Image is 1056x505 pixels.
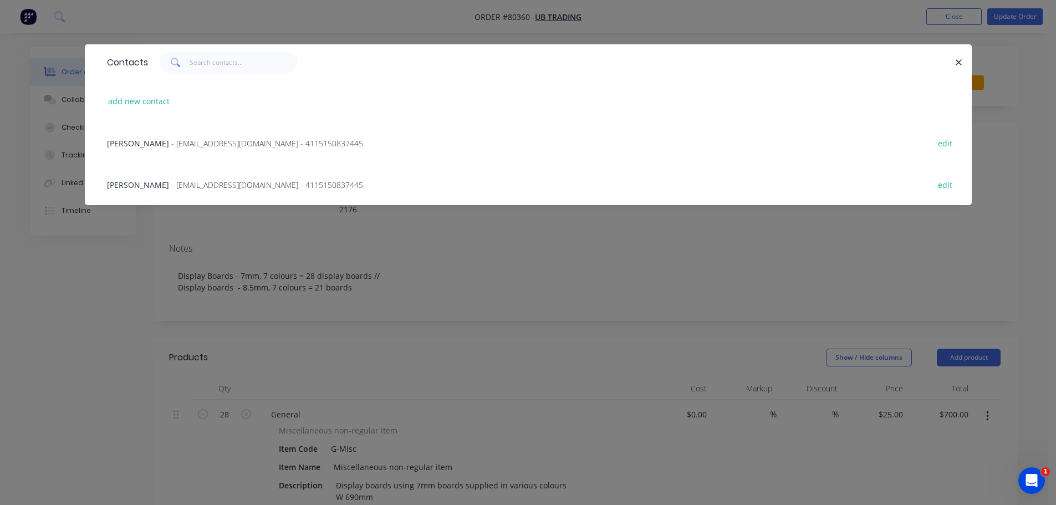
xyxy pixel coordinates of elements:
[171,138,363,149] span: - [EMAIL_ADDRESS][DOMAIN_NAME] - 4115150837445
[107,138,169,149] span: [PERSON_NAME]
[190,52,298,74] input: Search contacts...
[103,94,176,109] button: add new contact
[932,177,958,192] button: edit
[171,180,363,190] span: - [EMAIL_ADDRESS][DOMAIN_NAME] - 4115150837445
[1018,467,1045,494] iframe: Intercom live chat
[101,45,148,80] div: Contacts
[107,180,169,190] span: [PERSON_NAME]
[932,135,958,150] button: edit
[1041,467,1050,476] span: 1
